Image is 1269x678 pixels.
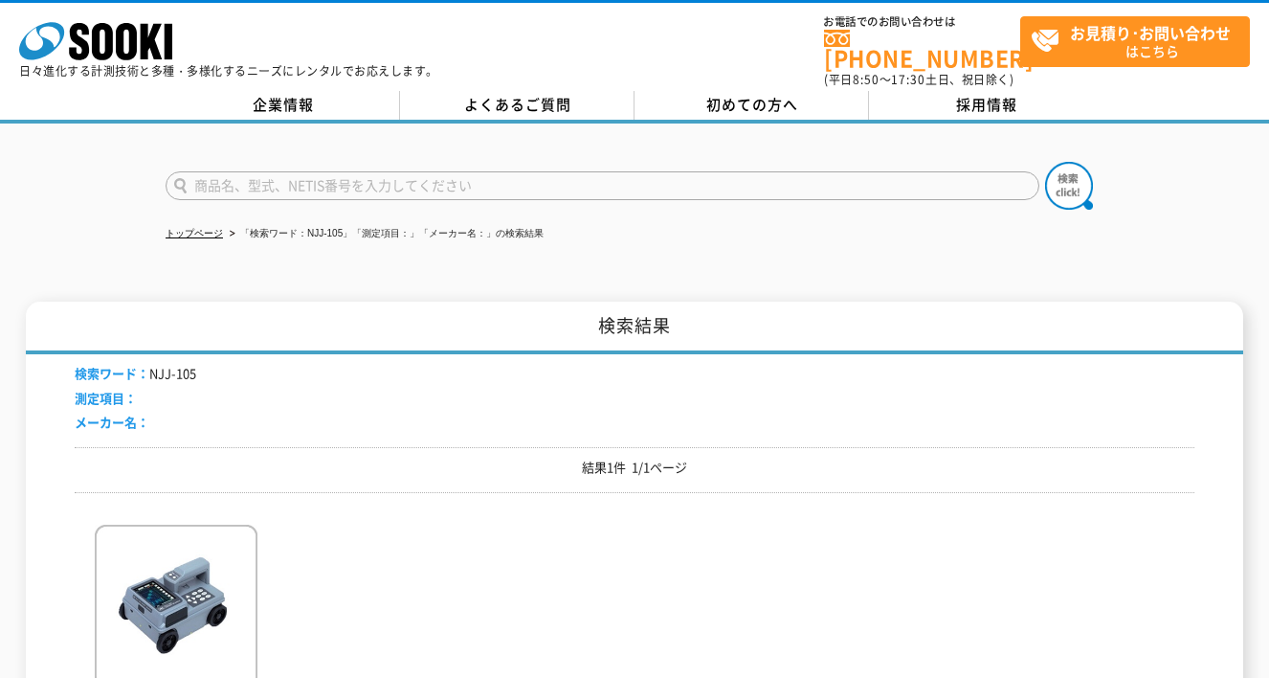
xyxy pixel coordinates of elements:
a: 初めての方へ [634,91,869,120]
p: 日々進化する計測技術と多種・多様化するニーズにレンタルでお応えします。 [19,65,438,77]
span: 8:50 [853,71,879,88]
a: 採用情報 [869,91,1103,120]
a: 企業情報 [166,91,400,120]
span: メーカー名： [75,413,149,431]
a: トップページ [166,228,223,238]
h1: 検索結果 [26,302,1244,354]
span: (平日 ～ 土日、祝日除く) [824,71,1013,88]
span: 17:30 [891,71,925,88]
strong: お見積り･お問い合わせ [1070,21,1231,44]
a: よくあるご質問 [400,91,634,120]
input: 商品名、型式、NETIS番号を入力してください [166,171,1039,200]
img: btn_search.png [1045,162,1093,210]
a: お見積り･お問い合わせはこちら [1020,16,1250,67]
span: 初めての方へ [706,94,798,115]
span: お電話でのお問い合わせは [824,16,1020,28]
span: 検索ワード： [75,364,149,382]
a: [PHONE_NUMBER] [824,30,1020,69]
p: 結果1件 1/1ページ [75,458,1194,478]
span: 測定項目： [75,389,137,407]
span: はこちら [1031,17,1249,65]
li: NJJ-105 [75,364,196,384]
li: 「検索ワード：NJJ-105」「測定項目：」「メーカー名：」の検索結果 [226,224,544,244]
